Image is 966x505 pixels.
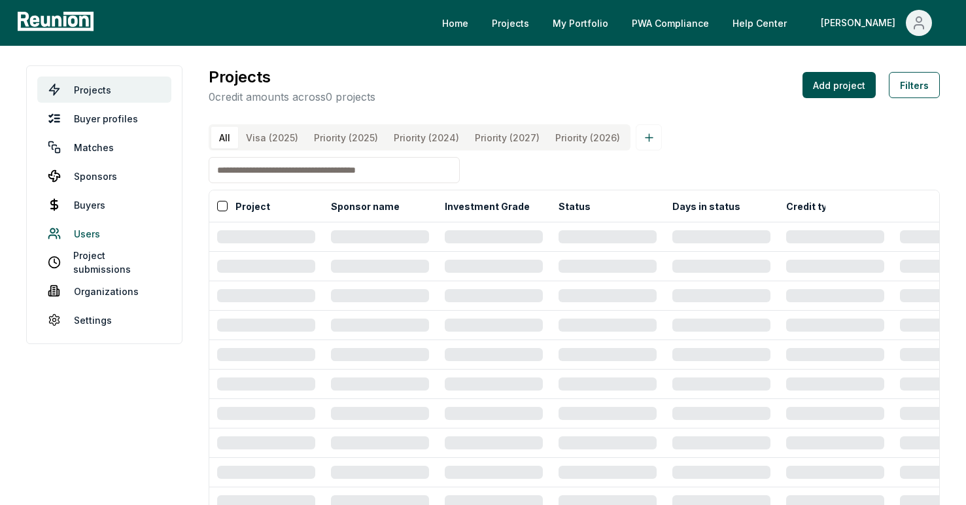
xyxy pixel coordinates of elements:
[542,10,619,36] a: My Portfolio
[386,127,467,148] button: Priority (2024)
[37,163,171,189] a: Sponsors
[211,127,238,148] button: All
[481,10,540,36] a: Projects
[432,10,953,36] nav: Main
[432,10,479,36] a: Home
[37,134,171,160] a: Matches
[233,193,273,219] button: Project
[37,278,171,304] a: Organizations
[306,127,386,148] button: Priority (2025)
[547,127,628,148] button: Priority (2026)
[722,10,797,36] a: Help Center
[802,72,876,98] button: Add project
[467,127,547,148] button: Priority (2027)
[670,193,743,219] button: Days in status
[37,105,171,131] a: Buyer profiles
[328,193,402,219] button: Sponsor name
[209,89,375,105] p: 0 credit amounts across 0 projects
[209,65,375,89] h3: Projects
[37,77,171,103] a: Projects
[37,249,171,275] a: Project submissions
[37,307,171,333] a: Settings
[784,193,841,219] button: Credit type
[442,193,532,219] button: Investment Grade
[37,192,171,218] a: Buyers
[238,127,306,148] button: Visa (2025)
[37,220,171,247] a: Users
[621,10,719,36] a: PWA Compliance
[810,10,942,36] button: [PERSON_NAME]
[889,72,940,98] button: Filters
[821,10,901,36] div: [PERSON_NAME]
[556,193,593,219] button: Status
